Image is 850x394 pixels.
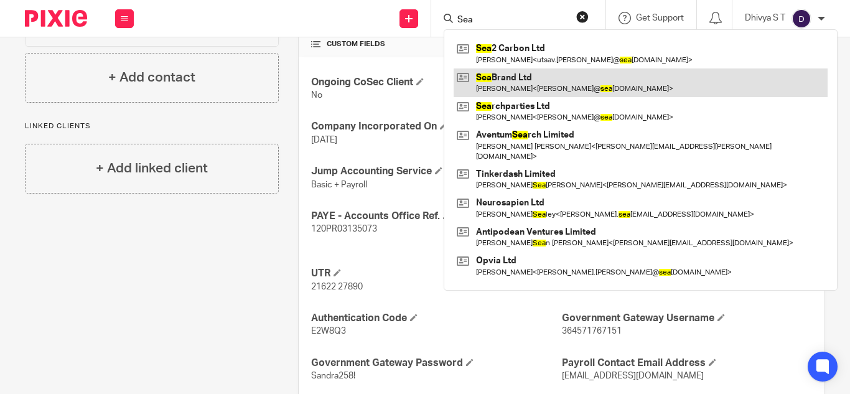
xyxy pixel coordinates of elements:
span: E2W8Q3 [311,327,346,335]
h4: Jump Accounting Service [311,165,561,178]
p: Linked clients [25,121,279,131]
p: Dhivya S T [745,12,785,24]
span: 120PR03135073 [311,225,377,233]
h4: + Add linked client [96,159,208,178]
h4: UTR [311,267,561,280]
h4: PAYE - Accounts Office Ref. [311,210,561,223]
span: 21622 27890 [311,283,363,291]
h4: Ongoing CoSec Client [311,76,561,89]
h4: Government Gateway Password [311,357,561,370]
span: No [311,91,322,100]
span: Basic + Payroll [311,181,367,189]
h4: CUSTOM FIELDS [311,39,561,49]
img: svg%3E [792,9,811,29]
span: 364571767151 [562,327,622,335]
h4: Authentication Code [311,312,561,325]
span: [EMAIL_ADDRESS][DOMAIN_NAME] [562,372,704,380]
span: [DATE] [562,283,588,291]
span: Get Support [636,14,684,22]
h4: Government Gateway Username [562,312,812,325]
h4: Company Incorporated On [311,120,561,133]
span: [DATE] [311,136,337,144]
input: Search [456,15,568,26]
button: Clear [576,11,589,23]
h4: Payroll Contact Email Address [562,357,812,370]
img: Pixie [25,10,87,27]
h4: + Add contact [108,68,195,87]
span: Sandra258! [311,372,355,380]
